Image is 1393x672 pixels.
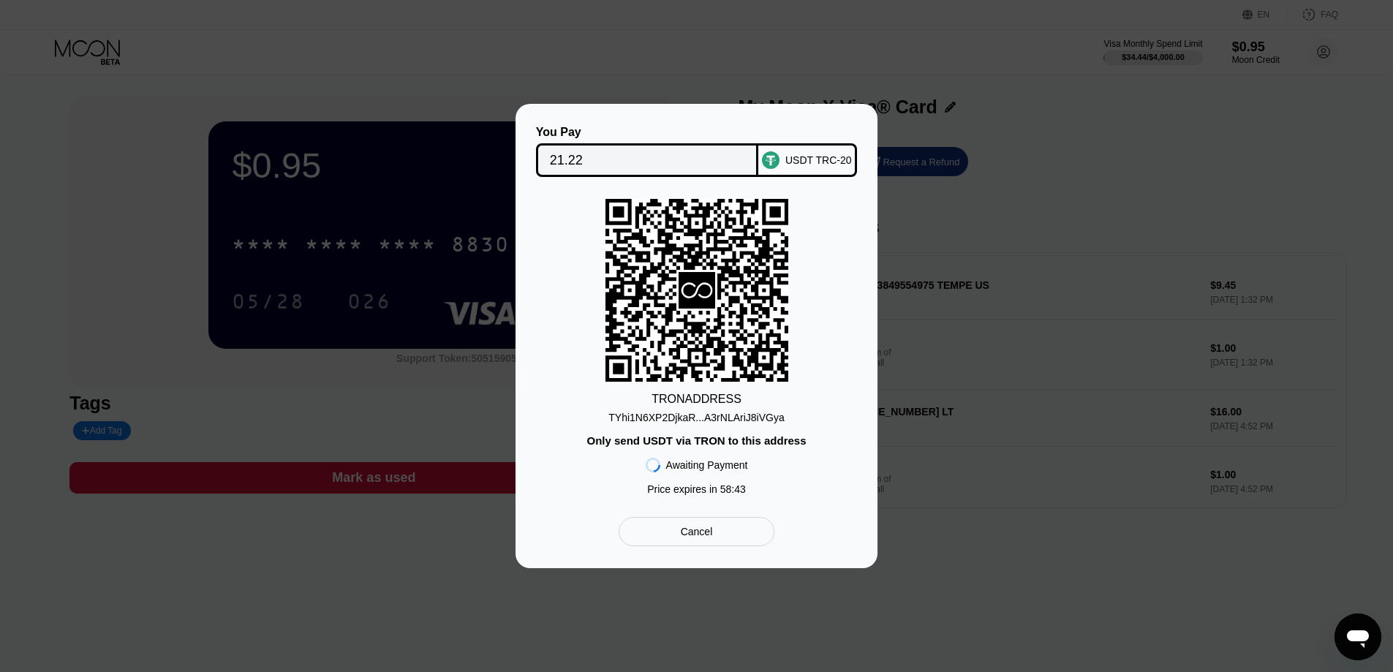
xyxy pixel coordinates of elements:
[666,459,748,471] div: Awaiting Payment
[608,412,784,423] div: TYhi1N6XP2DjkaR...A3rNLAriJ8iVGya
[536,126,759,139] div: You Pay
[647,483,746,495] div: Price expires in
[1335,614,1381,660] iframe: Button to launch messaging window
[537,126,856,177] div: You PayUSDT TRC-20
[681,525,713,538] div: Cancel
[608,406,784,423] div: TYhi1N6XP2DjkaR...A3rNLAriJ8iVGya
[720,483,746,495] span: 58 : 43
[619,517,774,546] div: Cancel
[785,154,852,166] div: USDT TRC-20
[652,393,741,406] div: TRON ADDRESS
[586,434,806,447] div: Only send USDT via TRON to this address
